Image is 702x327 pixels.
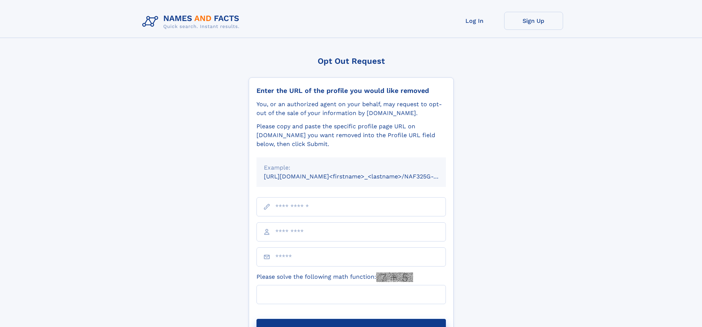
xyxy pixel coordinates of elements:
[249,56,454,66] div: Opt Out Request
[256,272,413,282] label: Please solve the following math function:
[139,12,245,32] img: Logo Names and Facts
[445,12,504,30] a: Log In
[264,173,460,180] small: [URL][DOMAIN_NAME]<firstname>_<lastname>/NAF325G-xxxxxxxx
[256,122,446,149] div: Please copy and paste the specific profile page URL on [DOMAIN_NAME] you want removed into the Pr...
[264,163,439,172] div: Example:
[256,100,446,118] div: You, or an authorized agent on your behalf, may request to opt-out of the sale of your informatio...
[504,12,563,30] a: Sign Up
[256,87,446,95] div: Enter the URL of the profile you would like removed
